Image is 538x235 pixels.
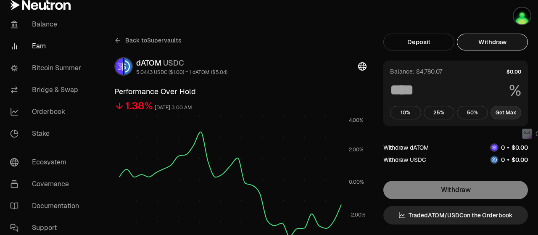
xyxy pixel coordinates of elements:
[349,117,364,124] tspan: 4.00%
[383,143,429,152] div: Withdraw dATOM
[383,206,528,224] a: TradedATOM/USDCon the Orderbook
[163,58,184,68] span: USDC
[155,103,192,113] div: [DATE] 3:00 AM
[114,86,367,98] h3: Performance Over Hold
[3,151,91,173] a: Ecosystem
[457,34,528,50] button: Withdraw
[115,58,123,75] img: dATOM Logo
[136,69,227,76] div: 5.0443 USDC ($1.00) = 1 dATOM ($5.04)
[125,36,182,45] span: Back to Supervaults
[3,79,91,101] a: Bridge & Swap
[3,57,91,79] a: Bitcoin Summer
[3,13,91,35] a: Balance
[136,57,227,69] div: dATOM
[491,144,498,151] img: dATOM Logo
[125,99,153,113] div: 1.38%
[509,82,521,99] span: %
[349,146,364,153] tspan: 2.00%
[491,106,522,119] button: Get Max
[383,156,426,164] div: Withdraw USDC
[114,34,182,47] a: Back toSupervaults
[124,58,132,75] img: USDC Logo
[3,173,91,195] a: Governance
[491,156,498,163] img: USDC Logo
[383,34,454,50] button: Deposit
[457,106,488,119] button: 50%
[424,106,455,119] button: 25%
[390,67,442,76] div: Balance: $4,780.07
[3,123,91,145] a: Stake
[3,35,91,57] a: Earn
[514,8,530,24] img: Kycka wallet
[390,106,421,119] button: 10%
[3,101,91,123] a: Orderbook
[349,211,366,218] tspan: -2.00%
[3,195,91,217] a: Documentation
[349,179,364,185] tspan: 0.00%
